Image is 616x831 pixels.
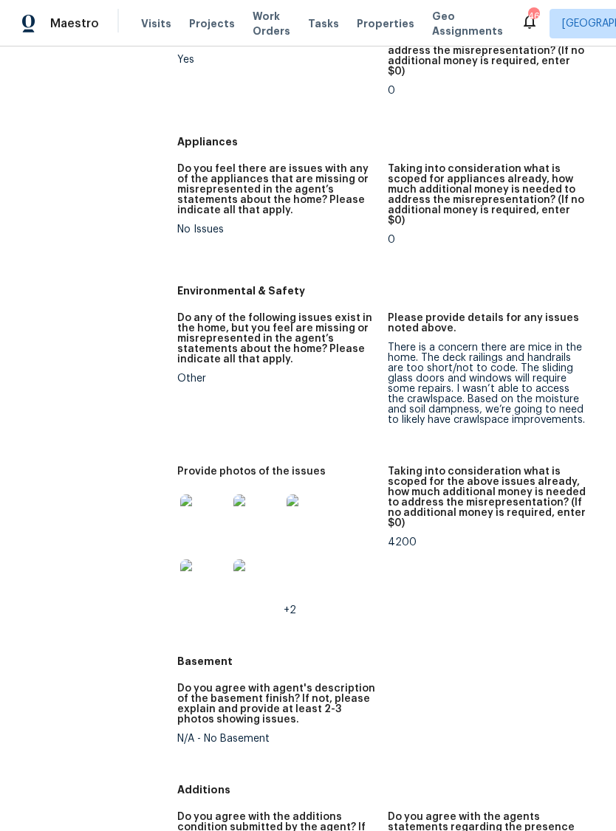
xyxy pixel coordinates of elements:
[528,9,538,24] div: 46
[388,342,586,425] div: There is a concern there are mice in the home. The deck railings and handrails are too short/not ...
[177,224,376,235] div: No Issues
[388,313,586,334] h5: Please provide details for any issues noted above.
[177,654,598,669] h5: Basement
[388,235,586,245] div: 0
[432,9,503,38] span: Geo Assignments
[177,313,376,365] h5: Do any of the following issues exist in the home, but you feel are missing or misrepresented in t...
[177,134,598,149] h5: Appliances
[177,373,376,384] div: Other
[388,86,586,96] div: 0
[388,466,586,528] h5: Taking into consideration what is scoped for the above issues already, how much additional money ...
[177,283,598,298] h5: Environmental & Safety
[284,605,296,616] span: +2
[357,16,414,31] span: Properties
[177,55,376,65] div: Yes
[388,164,586,226] h5: Taking into consideration what is scoped for appliances already, how much additional money is nee...
[177,683,376,725] h5: Do you agree with agent's description of the basement finish? If not, please explain and provide ...
[50,16,99,31] span: Maestro
[308,18,339,29] span: Tasks
[189,16,235,31] span: Projects
[388,537,586,548] div: 4200
[177,466,326,477] h5: Provide photos of the issues
[177,782,598,797] h5: Additions
[253,9,290,38] span: Work Orders
[177,164,376,215] h5: Do you feel there are issues with any of the appliances that are missing or misrepresented in the...
[177,734,376,744] div: N/A - No Basement
[141,16,171,31] span: Visits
